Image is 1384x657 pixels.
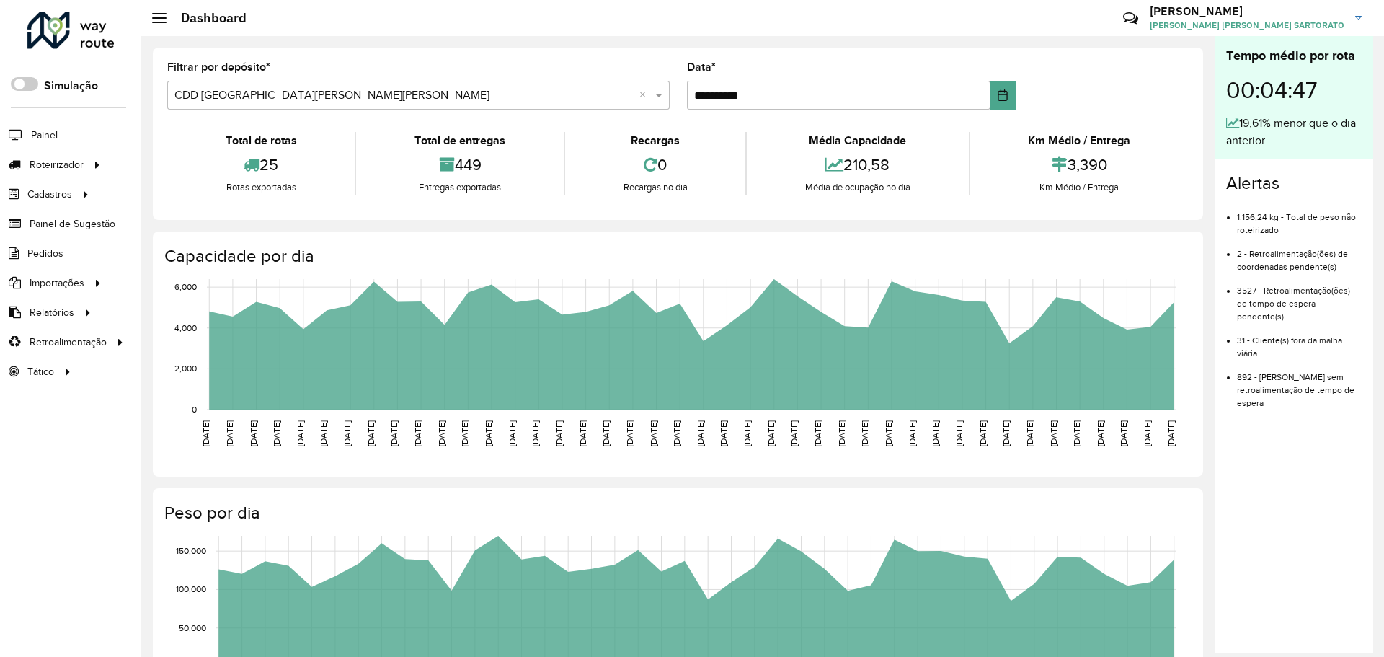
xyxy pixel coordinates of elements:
text: [DATE] [719,420,728,446]
div: 0 [569,149,742,180]
text: [DATE] [1001,420,1011,446]
text: [DATE] [296,420,305,446]
text: [DATE] [931,420,940,446]
text: [DATE] [672,420,681,446]
text: [DATE] [272,420,281,446]
div: Total de rotas [171,132,351,149]
text: [DATE] [366,420,376,446]
text: [DATE] [954,420,964,446]
text: [DATE] [625,420,634,446]
div: Entregas exportadas [360,180,559,195]
text: [DATE] [1143,420,1152,446]
text: [DATE] [837,420,846,446]
text: [DATE] [531,420,540,446]
div: 19,61% menor que o dia anterior [1226,115,1362,149]
text: 2,000 [174,364,197,374]
text: [DATE] [1072,420,1081,446]
text: [DATE] [813,420,822,446]
text: [DATE] [201,420,210,446]
div: 449 [360,149,559,180]
label: Filtrar por depósito [167,58,270,76]
text: [DATE] [413,420,422,446]
text: 150,000 [176,546,206,555]
text: [DATE] [578,420,587,446]
text: [DATE] [1049,420,1058,446]
text: [DATE] [1166,420,1176,446]
span: Roteirizador [30,157,84,172]
li: 2 - Retroalimentação(ões) de coordenadas pendente(s) [1237,237,1362,273]
div: 25 [171,149,351,180]
span: [PERSON_NAME] [PERSON_NAME] SARTORATO [1150,19,1344,32]
h4: Peso por dia [164,503,1189,524]
div: Km Médio / Entrega [974,132,1185,149]
div: 00:04:47 [1226,66,1362,115]
h4: Capacidade por dia [164,246,1189,267]
text: [DATE] [742,420,752,446]
span: Retroalimentação [30,335,107,350]
h2: Dashboard [167,10,247,26]
span: Tático [27,364,54,379]
text: [DATE] [884,420,893,446]
text: [DATE] [601,420,611,446]
div: Média de ocupação no dia [750,180,964,195]
button: Choose Date [990,81,1016,110]
text: [DATE] [789,420,799,446]
div: Rotas exportadas [171,180,351,195]
text: [DATE] [1025,420,1034,446]
text: [DATE] [507,420,517,446]
h4: Alertas [1226,173,1362,194]
div: 210,58 [750,149,964,180]
text: [DATE] [437,420,446,446]
li: 892 - [PERSON_NAME] sem retroalimentação de tempo de espera [1237,360,1362,410]
div: Total de entregas [360,132,559,149]
text: [DATE] [319,420,328,446]
div: Média Capacidade [750,132,964,149]
text: [DATE] [696,420,705,446]
text: [DATE] [554,420,564,446]
h3: [PERSON_NAME] [1150,4,1344,18]
text: [DATE] [389,420,399,446]
text: [DATE] [766,420,776,446]
text: 0 [192,405,197,414]
span: Clear all [639,87,652,104]
label: Data [687,58,716,76]
div: Tempo médio por rota [1226,46,1362,66]
text: [DATE] [860,420,869,446]
label: Simulação [44,77,98,94]
div: Km Médio / Entrega [974,180,1185,195]
text: [DATE] [342,420,352,446]
text: [DATE] [484,420,493,446]
text: [DATE] [978,420,988,446]
text: 100,000 [176,585,206,594]
span: Cadastros [27,187,72,202]
text: [DATE] [649,420,658,446]
text: 4,000 [174,323,197,332]
text: [DATE] [249,420,258,446]
text: [DATE] [1119,420,1128,446]
span: Importações [30,275,84,291]
a: Contato Rápido [1115,3,1146,34]
li: 1.156,24 kg - Total de peso não roteirizado [1237,200,1362,237]
text: [DATE] [460,420,469,446]
text: 6,000 [174,282,197,291]
span: Relatórios [30,305,74,320]
span: Pedidos [27,246,63,261]
li: 31 - Cliente(s) fora da malha viária [1237,323,1362,360]
text: [DATE] [225,420,234,446]
text: [DATE] [1096,420,1105,446]
div: 3,390 [974,149,1185,180]
span: Painel de Sugestão [30,216,115,232]
span: Painel [31,128,58,143]
div: Recargas no dia [569,180,742,195]
li: 3527 - Retroalimentação(ões) de tempo de espera pendente(s) [1237,273,1362,323]
div: Recargas [569,132,742,149]
text: [DATE] [908,420,917,446]
text: 50,000 [179,623,206,632]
